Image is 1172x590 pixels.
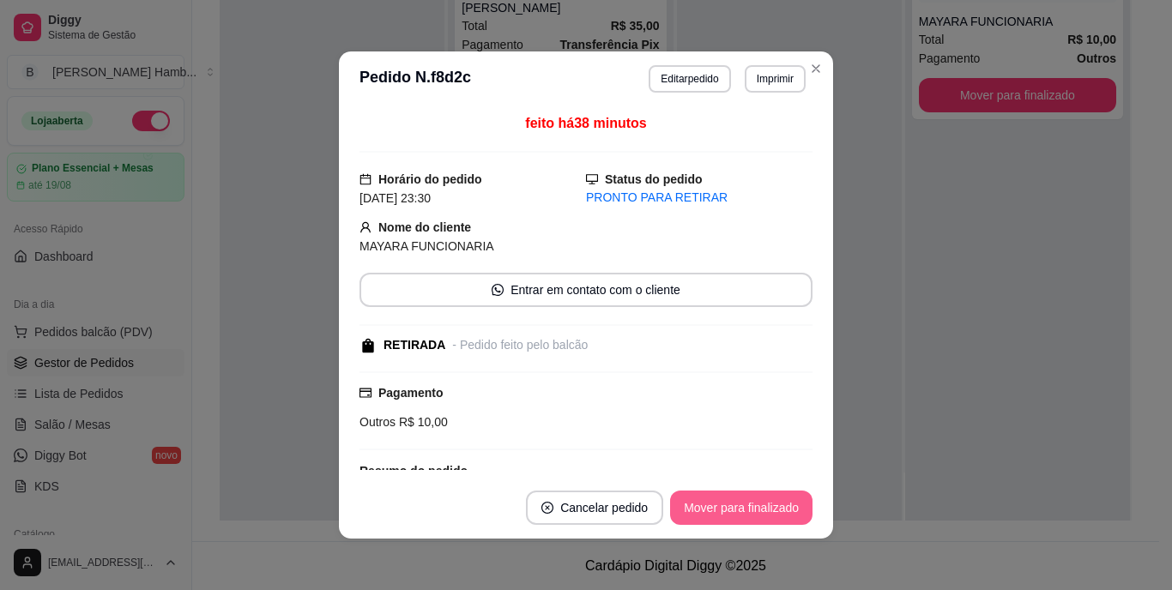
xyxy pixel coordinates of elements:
strong: Horário do pedido [378,172,482,186]
span: feito há 38 minutos [525,116,646,130]
button: Editarpedido [649,65,730,93]
span: credit-card [359,387,372,399]
span: desktop [586,173,598,185]
span: user [359,221,372,233]
span: calendar [359,173,372,185]
h3: Pedido N. f8d2c [359,65,471,93]
strong: Resumo do pedido [359,464,468,478]
span: MAYARA FUNCIONARIA [359,239,494,253]
div: PRONTO PARA RETIRAR [586,189,813,207]
span: [DATE] 23:30 [359,191,431,205]
button: Imprimir [745,65,806,93]
span: whats-app [492,284,504,296]
span: close-circle [541,502,553,514]
span: R$ 10,00 [396,415,448,429]
strong: Pagamento [378,386,443,400]
strong: Status do pedido [605,172,703,186]
div: RETIRADA [384,336,445,354]
button: Close [802,55,830,82]
button: close-circleCancelar pedido [526,491,663,525]
div: - Pedido feito pelo balcão [452,336,588,354]
button: Mover para finalizado [670,491,813,525]
button: whats-appEntrar em contato com o cliente [359,273,813,307]
span: Outros [359,415,396,429]
strong: Nome do cliente [378,220,471,234]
